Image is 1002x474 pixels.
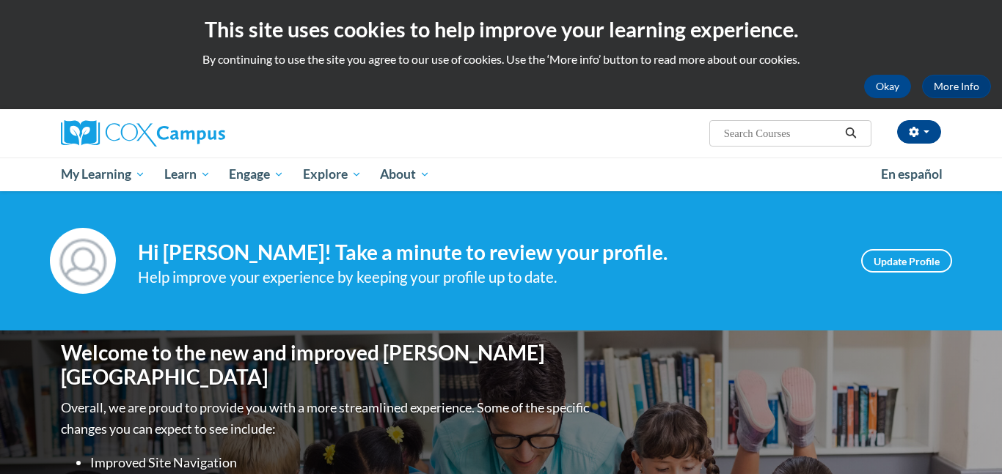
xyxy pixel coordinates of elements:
[871,159,952,190] a: En español
[90,452,593,473] li: Improved Site Navigation
[138,240,839,265] h4: Hi [PERSON_NAME]! Take a minute to review your profile.
[840,125,862,142] button: Search
[11,51,991,67] p: By continuing to use the site you agree to our use of cookies. Use the ‘More info’ button to read...
[229,166,284,183] span: Engage
[61,120,225,147] img: Cox Campus
[861,249,952,273] a: Update Profile
[39,158,963,191] div: Main menu
[293,158,371,191] a: Explore
[303,166,362,183] span: Explore
[51,158,155,191] a: My Learning
[380,166,430,183] span: About
[881,166,943,182] span: En español
[11,15,991,44] h2: This site uses cookies to help improve your learning experience.
[164,166,211,183] span: Learn
[138,265,839,289] div: Help improve your experience by keeping your profile up to date.
[61,166,145,183] span: My Learning
[897,120,941,144] button: Account Settings
[61,120,340,147] a: Cox Campus
[155,158,220,191] a: Learn
[61,341,593,390] h1: Welcome to the new and improved [PERSON_NAME][GEOGRAPHIC_DATA]
[922,75,991,98] a: More Info
[50,228,116,294] img: Profile Image
[864,75,911,98] button: Okay
[371,158,440,191] a: About
[723,125,840,142] input: Search Courses
[61,397,593,440] p: Overall, we are proud to provide you with a more streamlined experience. Some of the specific cha...
[219,158,293,191] a: Engage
